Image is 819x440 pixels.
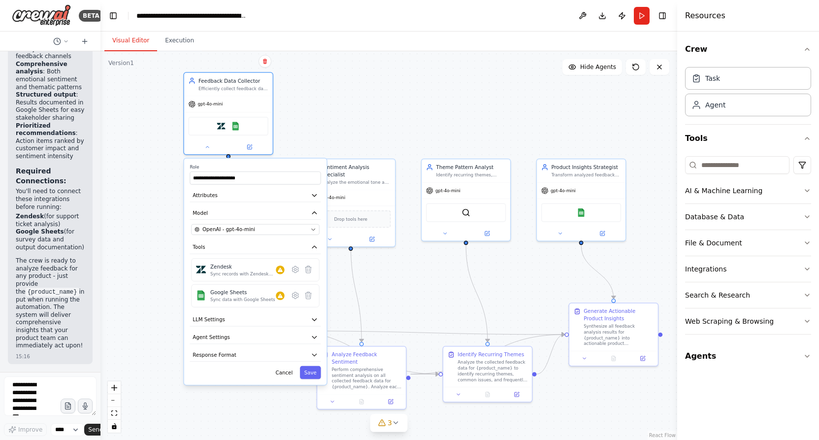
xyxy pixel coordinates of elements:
div: Analyze Feedback Sentiment [331,351,401,365]
button: Search & Research [685,282,811,308]
div: Web Scraping & Browsing [685,316,774,326]
button: Hide left sidebar [106,9,120,23]
div: Sync records with Zendesk Support [210,271,276,277]
strong: Structured output [16,91,76,98]
button: Crew [685,35,811,63]
button: Delete node [259,55,271,68]
button: Tools [190,240,321,254]
img: SerplyWebSearchTool [461,208,470,217]
button: Cancel [271,366,297,379]
g: Edge from 4dff71a3-f0d3-432f-a8be-164720d7a415 to 0fffe279-3f1b-42ff-8f04-c2f35ca6fdf8 [536,331,564,378]
p: You'll need to connect these integrations before running: [16,188,85,211]
li: (for support ticket analysis) [16,213,85,228]
div: Generate Actionable Product InsightsSynthesize all feedback analysis results for {product_name} i... [568,303,658,366]
div: File & Document [685,238,742,248]
button: Configure tool [289,289,301,302]
button: Open in side panel [378,397,403,406]
button: Open in side panel [352,235,393,244]
button: No output available [472,390,503,399]
button: Send [84,424,115,436]
div: Identify Recurring ThemesAnalyze the collected feedback data for {product_name} to identify recur... [443,346,533,403]
button: zoom out [108,394,121,407]
div: Version 1 [108,59,134,67]
span: gpt-4o-mini [551,188,576,194]
div: Sentiment Analysis Specialist [321,164,391,178]
div: AI & Machine Learning [685,186,762,196]
button: Open in side panel [582,229,623,238]
div: Integrations [685,264,726,274]
div: Perform comprehensive sentiment analysis on all collected feedback data for {product_name}. Analy... [331,367,401,390]
g: Edge from 6a4fbec7-a77e-4cbe-811e-2067fd04af80 to 8b21aea1-b21e-448b-9634-7d2647789287 [347,243,365,342]
span: Hide Agents [580,63,616,71]
img: Google Sheets [196,290,206,300]
div: Crew [685,63,811,124]
button: Open in side panel [467,229,508,238]
img: Google Sheets [577,208,586,217]
a: React Flow attribution [649,433,676,438]
button: Web Scraping & Browsing [685,308,811,334]
button: Agent Settings [190,331,321,344]
div: Analyze the collected feedback data for {product_name} to identify recurring themes, common issue... [458,360,527,383]
button: Upload files [61,399,75,413]
div: Zendesk [210,263,276,271]
strong: Google Sheets [16,228,64,235]
button: Tools [685,125,811,152]
g: Edge from 176f6bca-875a-4a8f-ad04-ea4f66494472 to 0fffe279-3f1b-42ff-8f04-c2f35ca6fdf8 [285,327,565,338]
button: Delete tool [302,263,315,276]
strong: Comprehensive analysis [16,61,67,75]
div: Tools [685,152,811,342]
button: OpenAI - gpt-4o-mini [191,224,319,235]
div: Analyze Feedback SentimentPerform comprehensive sentiment analysis on all collected feedback data... [317,346,407,409]
div: React Flow controls [108,381,121,433]
button: Database & Data [685,204,811,230]
button: Agents [685,342,811,370]
button: Open in side panel [504,390,529,399]
button: Start a new chat [77,35,93,47]
div: Product Insights StrategistTransform analyzed feedback data into actionable product improvement r... [536,159,626,241]
span: Model [193,209,208,217]
button: Attributes [190,189,321,202]
span: gpt-4o-mini [435,188,460,194]
span: gpt-4o-mini [320,195,345,201]
button: Delete tool [302,289,315,302]
div: Generate Actionable Product Insights [584,307,654,322]
div: Transform analyzed feedback data into actionable product improvement recommendations for {product... [551,172,621,178]
h4: Resources [685,10,725,22]
g: Edge from 8b21aea1-b21e-448b-9634-7d2647789287 to 4dff71a3-f0d3-432f-a8be-164720d7a415 [411,371,439,378]
button: Switch to previous chat [49,35,73,47]
li: : Action items ranked by customer impact and sentiment intensity [16,122,85,161]
button: AI & Machine Learning [685,178,811,203]
span: gpt-4o-mini [198,102,223,107]
button: Configure tool [289,263,301,276]
span: OpenAI - gpt-4o-mini [202,226,255,233]
p: The crew is ready to analyze feedback for any product - just provide the input when running the a... [16,257,85,350]
strong: Required Connections: [16,167,66,185]
button: 3 [370,414,408,432]
button: Open in side panel [630,354,655,363]
img: Google Sheets [231,122,240,131]
li: : Results documented in Google Sheets for easy stakeholder sharing [16,91,85,122]
button: fit view [108,407,121,420]
div: Feedback Data CollectorEfficiently collect feedback data from multiple sources including surveys,... [183,72,273,155]
div: BETA [79,10,103,22]
strong: Prioritized recommendations [16,122,76,137]
div: Search & Research [685,290,750,300]
g: Edge from 4c751d2e-bd4e-4269-b115-074a415fca45 to 4dff71a3-f0d3-432f-a8be-164720d7a415 [462,245,491,342]
span: 3 [388,418,392,428]
button: No output available [598,354,629,363]
div: 15:16 [16,353,30,360]
div: Efficiently collect feedback data from multiple sources including surveys, reviews, support ticke... [198,86,268,92]
button: Save [300,366,321,379]
button: Visual Editor [104,31,157,51]
button: zoom in [108,381,121,394]
button: Click to speak your automation idea [78,399,93,413]
div: Sync data with Google Sheets [210,297,275,303]
div: Theme Pattern Analyst [436,164,506,171]
div: Analyze the emotional tone and sentiment of all collected feedback for {product_name}. Categorize... [321,179,391,185]
img: Zendesk [196,265,206,274]
label: Role [190,164,321,170]
div: Identify recurring themes, patterns, and common issues within the feedback data for {product_name... [436,172,506,178]
div: Task [705,73,720,83]
g: Edge from 2049ffb6-5dfb-468c-aa31-e5271cfad89c to 0fffe279-3f1b-42ff-8f04-c2f35ca6fdf8 [578,245,617,299]
span: Tools [193,243,205,251]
